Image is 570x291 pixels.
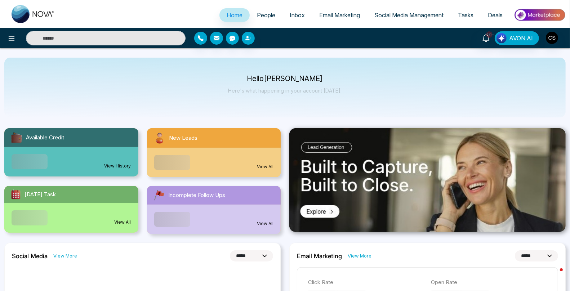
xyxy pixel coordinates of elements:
h2: Social Media [12,252,48,260]
a: View All [115,219,131,225]
a: Email Marketing [312,8,367,22]
a: Deals [481,8,510,22]
span: Social Media Management [374,12,444,19]
img: . [289,128,566,232]
p: Open Rate [431,278,547,287]
a: View History [104,163,131,169]
img: Market-place.gif [513,7,566,23]
img: newLeads.svg [153,131,166,145]
span: New Leads [169,134,198,142]
a: Tasks [451,8,481,22]
a: View All [257,220,273,227]
span: [DATE] Task [25,191,56,199]
p: Click Rate [308,278,424,287]
span: Home [227,12,242,19]
span: Email Marketing [319,12,360,19]
span: Inbox [290,12,305,19]
a: Incomplete Follow UpsView All [143,186,285,234]
span: Deals [488,12,503,19]
button: AVON AI [495,31,539,45]
img: todayTask.svg [10,189,22,200]
p: Hello [PERSON_NAME] [228,76,342,82]
a: 10+ [477,31,495,44]
iframe: Intercom live chat [545,267,563,284]
span: Available Credit [26,134,64,142]
a: View More [348,252,371,259]
p: Here's what happening in your account [DATE]. [228,88,342,94]
img: Lead Flow [496,33,507,43]
img: User Avatar [546,32,558,44]
a: Home [219,8,250,22]
span: 10+ [486,31,493,38]
h2: Email Marketing [297,252,342,260]
img: availableCredit.svg [10,131,23,144]
img: followUps.svg [153,189,166,202]
a: Social Media Management [367,8,451,22]
span: Incomplete Follow Ups [169,191,226,200]
span: AVON AI [509,34,533,42]
a: New LeadsView All [143,128,285,177]
a: View All [257,164,273,170]
a: View More [53,252,77,259]
a: People [250,8,282,22]
a: Inbox [282,8,312,22]
span: Tasks [458,12,473,19]
span: People [257,12,275,19]
img: Nova CRM Logo [12,5,55,23]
